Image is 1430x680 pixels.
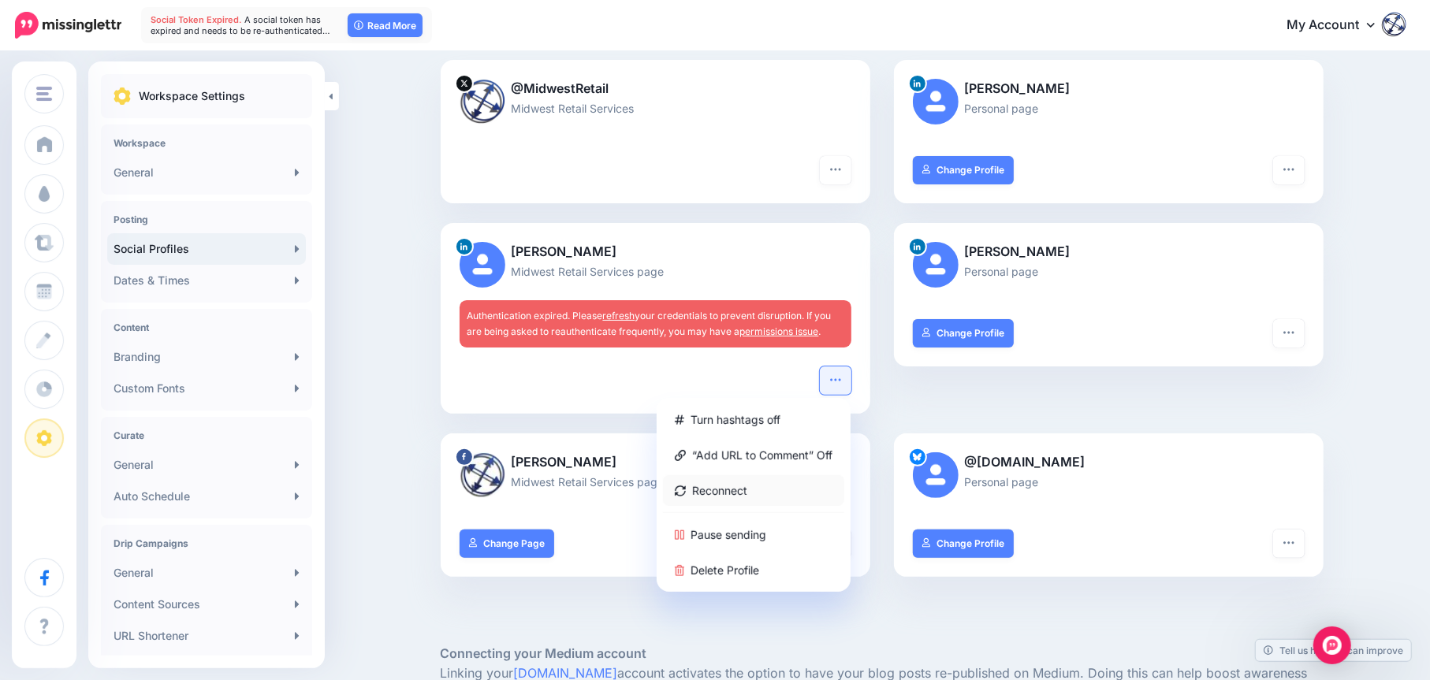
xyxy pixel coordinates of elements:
a: Turn hashtags off [663,404,844,435]
img: 85SsLCxO-15906.jpeg [460,79,505,124]
p: @MidwestRetail [460,79,851,99]
span: Social Token Expired. [151,14,242,25]
a: permissions issue [740,325,819,337]
a: My Account [1271,6,1406,45]
a: “Add URL to Comment” Off [663,440,844,470]
a: Read More [348,13,423,37]
p: [PERSON_NAME] [913,79,1305,99]
img: user_default_image.png [913,452,959,498]
a: Change Page [460,530,555,558]
p: Personal page [913,99,1305,117]
p: Workspace Settings [139,87,245,106]
a: Auto Schedule [107,481,306,512]
p: Midwest Retail Services page [460,473,851,491]
h4: Content [114,321,300,333]
img: 292600307_451765536953326_6852605643247577172_n-bsa150194.jpg [460,452,505,498]
a: Dates & Times [107,265,306,296]
h4: Drip Campaigns [114,537,300,549]
a: Change Profile [913,319,1015,347]
a: Pause sending [663,519,844,550]
h4: Curate [114,429,300,441]
a: General [107,449,306,481]
img: user_default_image.png [460,242,505,288]
a: Content Sources [107,589,306,620]
a: refresh [603,310,635,321]
p: [PERSON_NAME] [913,242,1305,262]
img: settings.png [114,87,131,105]
p: Personal page [913,262,1305,281]
a: Change Profile [913,530,1015,558]
a: Tell us how we can improve [1256,640,1411,661]
a: Change Profile [913,156,1015,184]
a: Reconnect [663,475,844,506]
p: @[DOMAIN_NAME] [913,452,1305,473]
p: Personal page [913,473,1305,491]
span: Authentication expired. Please your credentials to prevent disruption. If you are being asked to ... [467,310,832,337]
h4: Workspace [114,137,300,149]
a: Custom Fonts [107,373,306,404]
a: General [107,557,306,589]
img: menu.png [36,87,52,101]
a: Branding [107,341,306,373]
p: [PERSON_NAME] [460,452,851,473]
a: URL Shortener [107,620,306,652]
img: Missinglettr [15,12,121,39]
div: Open Intercom Messenger [1313,626,1351,664]
p: [PERSON_NAME] [460,242,851,262]
img: user_default_image.png [913,242,959,288]
a: Social Profiles [107,233,306,265]
a: Delete Profile [663,555,844,585]
span: A social token has expired and needs to be re-authenticated… [151,14,330,36]
p: Midwest Retail Services [460,99,851,117]
a: General [107,157,306,188]
p: Midwest Retail Services page [460,262,851,281]
h4: Posting [114,214,300,225]
h5: Connecting your Medium account [441,644,1324,663]
img: user_default_image.png [913,79,959,124]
